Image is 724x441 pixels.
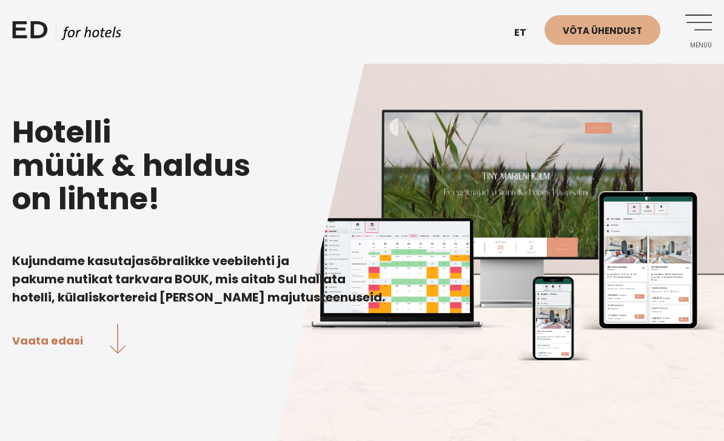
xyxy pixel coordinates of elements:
a: Vaata edasi [12,324,126,356]
h1: Hotelli müük & haldus on lihtne! [12,115,712,215]
a: ED HOTELS [12,18,121,49]
a: et [508,18,545,48]
b: Kujundame kasutajasõbralikke veebilehti ja pakume nutikat tarkvara BOUK, mis aitab Sul hallata ho... [12,252,385,306]
a: Võta ühendust [545,15,660,45]
span: Menüü [679,42,712,49]
a: Menüü [679,15,712,48]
